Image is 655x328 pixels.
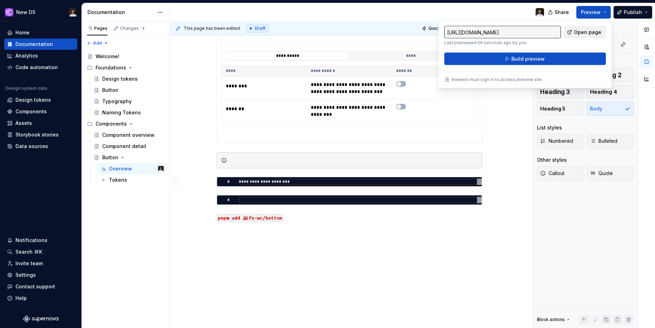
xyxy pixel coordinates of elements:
[84,118,166,129] div: Components
[581,9,601,16] span: Preview
[109,176,127,183] div: Tokens
[15,41,53,48] div: Documentation
[15,108,47,115] div: Components
[537,102,584,116] button: Heading 5
[4,246,77,257] button: Search ⌘K
[4,281,77,292] button: Contact support
[4,235,77,246] button: Notifications
[6,86,47,91] div: Design system data
[564,26,606,39] a: Open page
[540,170,564,177] span: Callout
[444,53,606,65] button: Build preview
[91,73,166,85] a: Design tokens
[102,143,146,150] div: Component detail
[91,129,166,141] a: Component overview
[84,38,111,48] button: Add
[15,120,32,127] div: Assets
[15,96,51,103] div: Design tokens
[420,24,462,33] button: Quick preview
[93,40,102,46] span: Add
[96,53,119,60] div: Welcome!
[4,62,77,73] a: Code automation
[16,9,35,16] div: New DS
[184,26,241,31] span: This page has been edited.
[540,138,573,145] span: Numbered
[428,26,459,31] span: Quick preview
[98,174,166,186] a: Tokens
[5,8,13,16] img: ea0f8e8f-8665-44dd-b89f-33495d2eb5f1.png
[15,64,58,71] div: Code automation
[96,120,127,127] div: Components
[444,40,561,46] p: Last previewed 56 seconds ago by you.
[536,8,544,16] img: Tomas
[574,29,601,36] span: Open page
[15,237,47,244] div: Notifications
[537,85,584,99] button: Heading 3
[540,105,565,112] span: Heading 5
[587,85,634,99] button: Heading 4
[511,55,545,62] span: Build preview
[255,26,266,31] span: Draft
[451,77,543,82] p: Viewers must sign in to access preview site.
[217,214,283,222] code: pnpm add @ifs-wc/button
[15,248,42,255] div: Search ⌘K
[587,166,634,180] button: Quote
[537,156,567,163] div: Other styles
[1,5,80,20] button: New DSTomas
[537,124,562,131] div: List styles
[590,170,613,177] span: Quote
[4,94,77,106] a: Design tokens
[614,6,652,19] button: Publish
[4,39,77,50] a: Documentation
[84,62,166,73] div: Foundations
[537,166,584,180] button: Callout
[98,163,166,174] a: OverviewTomas
[102,87,118,94] div: Button
[4,258,77,269] a: Invite team
[4,27,77,38] a: Home
[624,9,642,16] span: Publish
[15,29,30,36] div: Home
[91,96,166,107] a: Typography
[102,98,132,105] div: Typography
[96,64,126,71] div: Foundations
[102,109,141,116] div: Naming Tokens
[15,283,55,290] div: Contact support
[555,9,569,16] span: Share
[4,118,77,129] a: Assets
[15,143,48,150] div: Data sources
[91,107,166,118] a: Naming Tokens
[4,141,77,152] a: Data sources
[91,141,166,152] a: Component detail
[15,295,27,302] div: Help
[91,152,166,163] a: Button
[4,50,77,61] a: Analytics
[69,8,77,16] img: Tomas
[590,138,617,145] span: Bulleted
[15,260,43,267] div: Invite team
[102,75,138,82] div: Design tokens
[15,52,38,59] div: Analytics
[544,6,574,19] button: Share
[102,132,155,139] div: Component overview
[15,272,36,279] div: Settings
[102,154,118,161] div: Button
[84,51,166,62] a: Welcome!
[537,317,565,322] div: Block actions
[590,88,617,95] span: Heading 4
[109,165,132,172] div: Overview
[587,134,634,148] button: Bulleted
[15,131,59,138] div: Storybook stories
[4,269,77,281] a: Settings
[540,88,570,95] span: Heading 3
[537,134,584,148] button: Numbered
[87,26,107,31] div: Pages
[4,106,77,117] a: Components
[158,166,164,172] img: Tomas
[23,315,58,322] svg: Supernova Logo
[84,51,166,186] div: Page tree
[140,26,146,31] span: 1
[4,129,77,140] a: Storybook stories
[537,315,571,324] div: Block actions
